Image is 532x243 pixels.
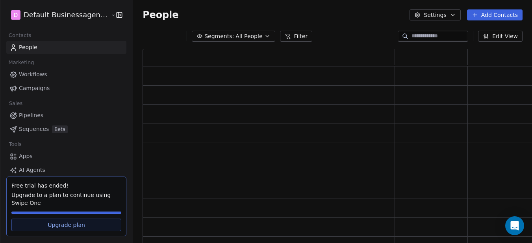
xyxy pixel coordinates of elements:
[48,221,85,229] span: Upgrade plan
[52,125,68,133] span: Beta
[14,11,18,19] span: D
[6,123,126,136] a: SequencesBeta
[19,111,43,120] span: Pipelines
[6,150,126,163] a: Apps
[5,29,35,41] span: Contacts
[143,9,178,21] span: People
[11,191,121,207] span: Upgrade to a plan to continue using Swipe One
[6,82,126,95] a: Campaigns
[19,125,49,133] span: Sequences
[6,68,126,81] a: Workflows
[6,109,126,122] a: Pipelines
[280,31,313,42] button: Filter
[19,166,45,174] span: AI Agents
[6,164,126,177] a: AI Agents
[19,84,50,92] span: Campaigns
[19,43,37,52] span: People
[478,31,523,42] button: Edit View
[235,32,262,40] span: All People
[6,41,126,54] a: People
[6,138,25,150] span: Tools
[5,57,37,68] span: Marketing
[24,10,109,20] span: Default Businessagencyboosterpro
[11,219,121,231] a: Upgrade plan
[19,70,47,79] span: Workflows
[9,8,105,22] button: DDefault Businessagencyboosterpro
[19,152,33,160] span: Apps
[11,182,121,190] div: Free trial has ended!
[505,216,524,235] div: Open Intercom Messenger
[204,32,234,40] span: Segments:
[6,98,26,109] span: Sales
[410,9,460,20] button: Settings
[467,9,523,20] button: Add Contacts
